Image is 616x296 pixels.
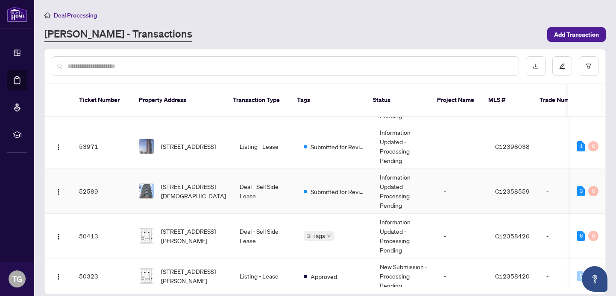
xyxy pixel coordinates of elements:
[233,169,297,214] td: Deal - Sell Side Lease
[139,139,154,154] img: thumbnail-img
[226,84,290,117] th: Transaction Type
[495,142,530,150] span: C12398038
[161,182,226,200] span: [STREET_ADDRESS][DEMOGRAPHIC_DATA]
[55,144,62,151] img: Logo
[526,56,546,76] button: download
[72,124,132,169] td: 53971
[481,84,533,117] th: MLS #
[7,6,27,22] img: logo
[373,214,437,258] td: Information Updated - Processing Pending
[307,231,325,241] span: 2 Tags
[327,234,331,238] span: down
[72,169,132,214] td: 52589
[437,169,488,214] td: -
[233,214,297,258] td: Deal - Sell Side Lease
[55,233,62,240] img: Logo
[540,124,599,169] td: -
[373,258,437,294] td: New Submission - Processing Pending
[588,231,598,241] div: 0
[54,12,97,19] span: Deal Processing
[495,187,530,195] span: C12358559
[290,84,366,117] th: Tags
[559,63,565,69] span: edit
[55,189,62,195] img: Logo
[373,169,437,214] td: Information Updated - Processing Pending
[161,142,216,151] span: [STREET_ADDRESS]
[139,184,154,198] img: thumbnail-img
[577,141,585,151] div: 1
[52,229,65,243] button: Logo
[366,84,430,117] th: Status
[311,142,366,151] span: Submitted for Review
[44,27,192,42] a: [PERSON_NAME] - Transactions
[55,273,62,280] img: Logo
[44,12,50,18] span: home
[552,56,572,76] button: edit
[533,84,593,117] th: Trade Number
[540,258,599,294] td: -
[588,186,598,196] div: 0
[373,124,437,169] td: Information Updated - Processing Pending
[540,214,599,258] td: -
[52,184,65,198] button: Logo
[233,258,297,294] td: Listing - Lease
[52,139,65,153] button: Logo
[577,186,585,196] div: 3
[132,84,226,117] th: Property Address
[430,84,481,117] th: Project Name
[554,28,599,41] span: Add Transaction
[161,267,226,285] span: [STREET_ADDRESS][PERSON_NAME]
[586,63,592,69] span: filter
[52,269,65,283] button: Logo
[311,187,366,196] span: Submitted for Review
[582,266,607,292] button: Open asap
[437,214,488,258] td: -
[495,272,530,280] span: C12358420
[437,124,488,169] td: -
[495,232,530,240] span: C12358420
[579,56,598,76] button: filter
[161,226,226,245] span: [STREET_ADDRESS][PERSON_NAME]
[72,258,132,294] td: 50323
[72,214,132,258] td: 50413
[547,27,606,42] button: Add Transaction
[540,169,599,214] td: -
[311,272,337,281] span: Approved
[233,124,297,169] td: Listing - Lease
[12,273,22,285] span: TG
[437,258,488,294] td: -
[139,269,154,283] img: thumbnail-img
[577,271,585,281] div: 0
[533,63,539,69] span: download
[72,84,132,117] th: Ticket Number
[588,141,598,151] div: 0
[577,231,585,241] div: 6
[139,229,154,243] img: thumbnail-img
